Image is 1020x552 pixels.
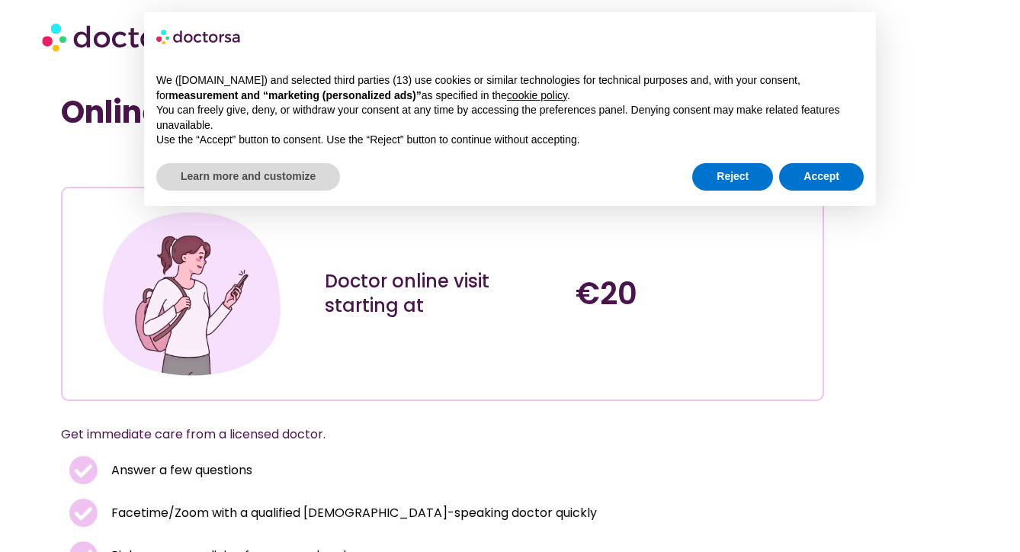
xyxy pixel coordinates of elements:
[61,424,787,445] p: Get immediate care from a licensed doctor.
[98,200,286,388] img: Illustration depicting a young woman in a casual outfit, engaged with her smartphone. She has a p...
[325,269,560,318] div: Doctor online visit starting at
[168,89,421,101] strong: measurement and “marketing (personalized ads)”
[692,163,773,191] button: Reject
[779,163,864,191] button: Accept
[61,94,824,130] h1: Online doctor for tourists and travelers
[156,133,864,148] p: Use the “Accept” button to consent. Use the “Reject” button to continue without accepting.
[156,73,864,103] p: We ([DOMAIN_NAME]) and selected third parties (13) use cookies or similar technologies for techni...
[156,163,340,191] button: Learn more and customize
[107,460,252,481] span: Answer a few questions
[576,275,811,312] h4: €20
[156,24,242,49] img: logo
[507,89,567,101] a: cookie policy
[107,502,597,524] span: Facetime/Zoom with a qualified [DEMOGRAPHIC_DATA]-speaking doctor quickly
[156,103,864,133] p: You can freely give, deny, or withdraw your consent at any time by accessing the preferences pane...
[69,153,297,172] iframe: Customer reviews powered by Trustpilot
